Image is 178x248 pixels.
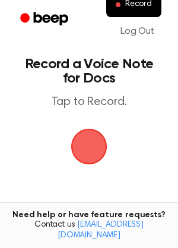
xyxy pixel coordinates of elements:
[21,95,157,110] p: Tap to Record.
[109,17,166,46] a: Log Out
[21,57,157,85] h1: Record a Voice Note for Docs
[71,129,107,164] img: Beep Logo
[7,220,171,241] span: Contact us
[58,221,144,240] a: [EMAIL_ADDRESS][DOMAIN_NAME]
[12,8,79,31] a: Beep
